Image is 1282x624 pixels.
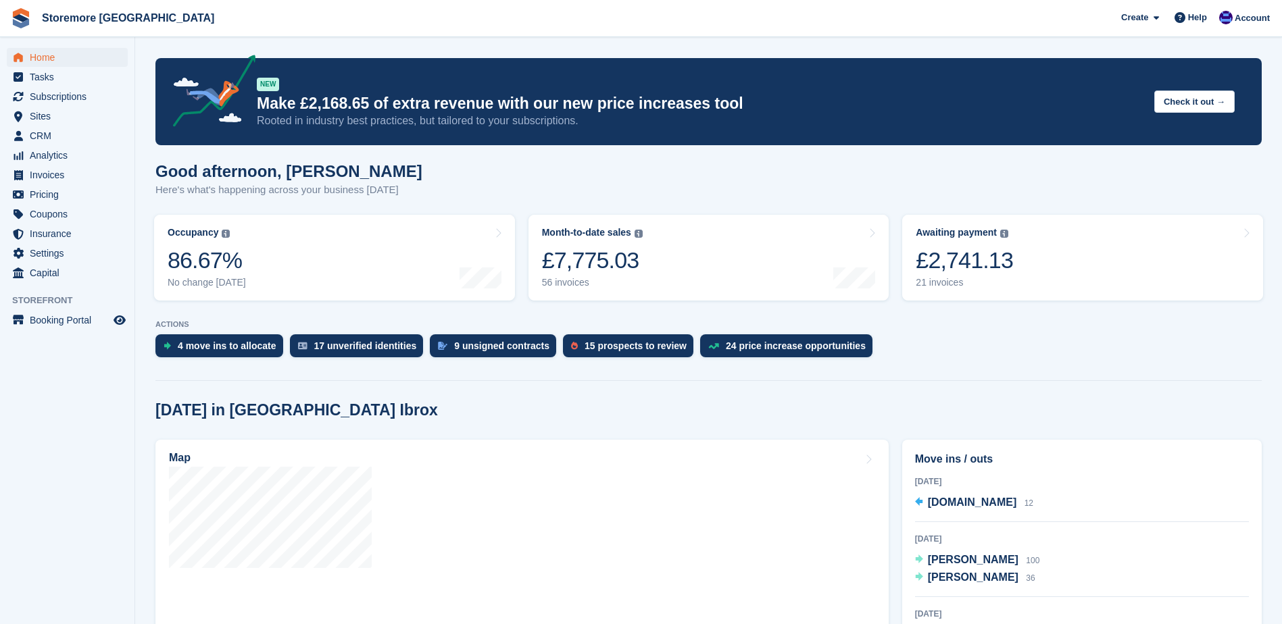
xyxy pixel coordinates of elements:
[1188,11,1207,24] span: Help
[168,277,246,288] div: No change [DATE]
[30,126,111,145] span: CRM
[164,342,171,350] img: move_ins_to_allocate_icon-fdf77a2bb77ea45bf5b3d319d69a93e2d87916cf1d5bf7949dd705db3b84f3ca.svg
[155,334,290,364] a: 4 move ins to allocate
[154,215,515,301] a: Occupancy 86.67% No change [DATE]
[563,334,700,364] a: 15 prospects to review
[542,246,643,274] div: £7,775.03
[290,334,430,364] a: 17 unverified identities
[7,263,128,282] a: menu
[726,340,866,351] div: 24 price increase opportunities
[7,68,128,86] a: menu
[155,182,422,198] p: Here's what's happening across your business [DATE]
[178,340,276,351] div: 4 move ins to allocate
[30,224,111,243] span: Insurance
[454,340,549,351] div: 9 unsigned contracts
[112,312,128,328] a: Preview store
[585,340,687,351] div: 15 prospects to review
[916,277,1013,288] div: 21 invoices
[30,244,111,263] span: Settings
[635,230,643,238] img: icon-info-grey-7440780725fd019a000dd9b08b2336e03edf1995a4989e88bcd33f0948082b44.svg
[7,87,128,106] a: menu
[1154,90,1235,113] button: Check it out →
[700,334,879,364] a: 24 price increase opportunities
[30,185,111,204] span: Pricing
[7,185,128,204] a: menu
[1235,11,1270,25] span: Account
[1025,498,1033,508] span: 12
[30,165,111,184] span: Invoices
[928,571,1018,583] span: [PERSON_NAME]
[30,48,111,67] span: Home
[7,311,128,330] a: menu
[542,227,631,238] div: Month-to-date sales
[7,205,128,224] a: menu
[915,533,1249,545] div: [DATE]
[916,227,997,238] div: Awaiting payment
[30,107,111,126] span: Sites
[11,8,31,28] img: stora-icon-8386f47178a22dfd0bd8f6a31ec36ba5ce8667c1dd55bd0f319d3a0aa187defe.svg
[1000,230,1008,238] img: icon-info-grey-7440780725fd019a000dd9b08b2336e03edf1995a4989e88bcd33f0948082b44.svg
[12,294,134,307] span: Storefront
[155,162,422,180] h1: Good afternoon, [PERSON_NAME]
[314,340,417,351] div: 17 unverified identities
[169,452,191,464] h2: Map
[542,277,643,288] div: 56 invoices
[222,230,230,238] img: icon-info-grey-7440780725fd019a000dd9b08b2336e03edf1995a4989e88bcd33f0948082b44.svg
[915,494,1033,512] a: [DOMAIN_NAME] 12
[571,342,578,350] img: prospect-51fa495bee0391a8d652442698ab0144808aea92771e9ea1ae160a38d050c398.svg
[30,146,111,165] span: Analytics
[30,68,111,86] span: Tasks
[7,146,128,165] a: menu
[162,55,256,132] img: price-adjustments-announcement-icon-8257ccfd72463d97f412b2fc003d46551f7dbcb40ab6d574587a9cd5c0d94...
[528,215,889,301] a: Month-to-date sales £7,775.03 56 invoices
[1026,573,1035,583] span: 36
[915,608,1249,620] div: [DATE]
[7,48,128,67] a: menu
[928,496,1017,508] span: [DOMAIN_NAME]
[36,7,220,29] a: Storemore [GEOGRAPHIC_DATA]
[915,451,1249,467] h2: Move ins / outs
[915,569,1035,587] a: [PERSON_NAME] 36
[7,107,128,126] a: menu
[7,126,128,145] a: menu
[257,78,279,91] div: NEW
[257,113,1143,128] p: Rooted in industry best practices, but tailored to your subscriptions.
[1219,11,1233,24] img: Angela
[168,227,218,238] div: Occupancy
[915,475,1249,488] div: [DATE]
[708,343,719,349] img: price_increase_opportunities-93ffe204e8149a01c8c9dc8f82e8f89637d9d84a8eef4429ea346261dce0b2c0.svg
[1026,556,1039,565] span: 100
[430,334,563,364] a: 9 unsigned contracts
[916,246,1013,274] div: £2,741.13
[257,94,1143,113] p: Make £2,168.65 of extra revenue with our new price increases tool
[30,311,111,330] span: Booking Portal
[915,552,1040,569] a: [PERSON_NAME] 100
[298,342,307,350] img: verify_identity-adf6edd0f0f0b5bbfe63781bf79b02c33cf7c696d77639b501bdc392416b5a36.svg
[168,246,246,274] div: 86.67%
[30,87,111,106] span: Subscriptions
[7,244,128,263] a: menu
[902,215,1263,301] a: Awaiting payment £2,741.13 21 invoices
[438,342,447,350] img: contract_signature_icon-13c848040528278c33f63329250d36e43548de30e8caae1d1a13099fd9432cc5.svg
[7,165,128,184] a: menu
[30,205,111,224] span: Coupons
[7,224,128,243] a: menu
[30,263,111,282] span: Capital
[155,401,438,419] h2: [DATE] in [GEOGRAPHIC_DATA] Ibrox
[928,554,1018,565] span: [PERSON_NAME]
[1121,11,1148,24] span: Create
[155,320,1262,329] p: ACTIONS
